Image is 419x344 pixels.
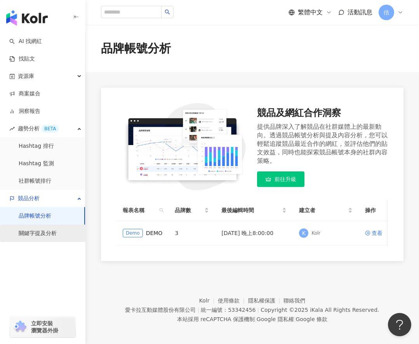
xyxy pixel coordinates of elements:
a: 使用條款 [218,297,248,304]
span: 本站採用 reCAPTCHA 保護機制 [177,315,327,324]
a: iKala [310,307,323,313]
span: 品牌數 [175,206,203,214]
span: 建立者 [299,206,346,214]
a: Google 條款 [296,316,327,322]
span: K [302,229,306,237]
th: 操作 [359,200,402,221]
a: 關鍵字提及分析 [19,230,57,237]
div: 統一編號：53342456 [201,307,256,313]
a: 前往升級 [257,171,304,187]
a: 品牌帳號分析 [19,212,51,220]
span: 競品分析 [18,190,40,207]
span: 立即安裝 瀏覽器外掛 [31,320,58,334]
span: | [255,316,257,322]
span: 佶 [384,8,389,17]
span: 報表名稱 [123,206,156,214]
td: [DATE] 晚上8:00:00 [215,221,293,245]
img: 競品及網紅合作洞察 [116,103,248,190]
td: 3 [169,221,215,245]
a: Google 隱私權 [257,316,294,322]
span: 最後編輯時間 [221,206,280,214]
div: Copyright © 2025 All Rights Reserved. [261,307,379,313]
img: chrome extension [12,321,28,333]
span: | [197,307,199,313]
th: 品牌數 [169,200,215,221]
div: 愛卡拉互動媒體股份有限公司 [125,307,196,313]
span: 繁體中文 [298,8,323,17]
a: 社群帳號排行 [19,177,51,185]
span: | [294,316,296,322]
a: chrome extension立即安裝 瀏覽器外掛 [10,316,75,337]
a: searchAI 找網紅 [9,38,42,45]
th: 建立者 [293,200,359,221]
div: 提供品牌深入了解競品在社群媒體上的最新動向。透過競品帳號分析與提及內容分析，您可以輕鬆追蹤競品最近合作的網紅，並評估他們的貼文效益，同時也能探索競品帳號本身的社群內容策略。 [257,123,388,165]
span: search [158,204,165,216]
div: 品牌帳號分析 [101,40,171,57]
span: search [159,208,164,213]
a: 聯絡我們 [283,297,305,304]
img: logo [6,10,48,26]
div: BETA [41,125,59,133]
a: 洞察報告 [9,107,40,115]
span: | [257,307,259,313]
span: 活動訊息 [348,9,372,16]
a: Hashtag 監測 [19,160,54,168]
a: 商案媒合 [9,90,40,98]
span: 前往升級 [275,176,296,182]
a: Hashtag 排行 [19,142,54,150]
span: rise [9,126,15,131]
a: Kolr [199,297,218,304]
div: 競品及網紅合作洞察 [257,107,388,120]
span: 資源庫 [18,67,34,85]
span: 趨勢分析 [18,120,59,137]
th: 最後編輯時間 [215,200,293,221]
div: Kolr [311,230,320,237]
a: DEMO [146,229,163,237]
div: 查看 [372,229,382,237]
a: 查看 [365,229,395,237]
a: 隱私權保護 [248,297,284,304]
iframe: Help Scout Beacon - Open [388,313,411,336]
span: search [165,9,170,15]
span: Demo [123,229,143,237]
a: 找貼文 [9,55,35,63]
